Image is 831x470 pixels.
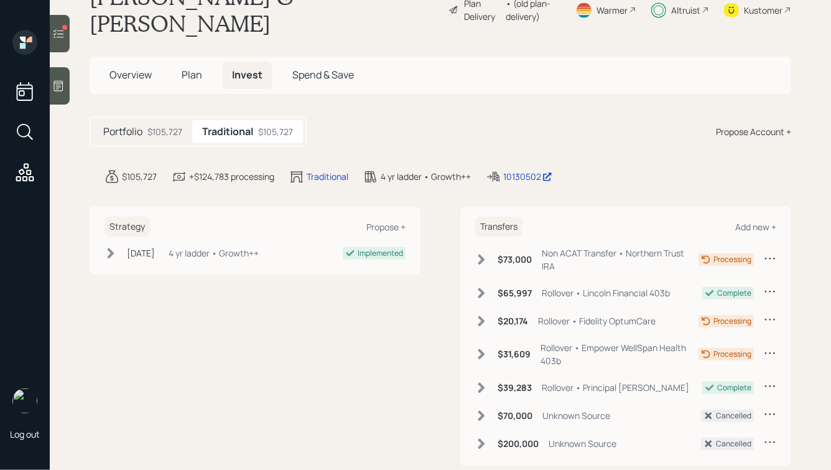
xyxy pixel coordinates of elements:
[10,428,40,440] div: Log out
[542,381,689,394] div: Rollover • Principal [PERSON_NAME]
[12,388,37,413] img: hunter_neumayer.jpg
[498,316,528,327] h6: $20,174
[498,255,532,265] h6: $73,000
[109,68,152,82] span: Overview
[147,125,182,138] div: $105,727
[498,439,539,449] h6: $200,000
[541,341,699,367] div: Rollover • Empower WellSpan Health 403b
[103,126,142,138] h5: Portfolio
[127,247,155,260] div: [DATE]
[549,437,616,450] div: Unknown Source
[498,349,531,360] h6: $31,609
[498,288,532,299] h6: $65,997
[713,316,751,327] div: Processing
[538,314,656,327] div: Rollover • Fidelity OptumCare
[713,254,751,265] div: Processing
[716,438,751,449] div: Cancelled
[292,68,354,82] span: Spend & Save
[381,170,471,183] div: 4 yr ladder • Growth++
[542,247,699,273] div: Non ACAT Transfer • Northern Trust IRA
[258,125,293,138] div: $105,727
[122,170,157,183] div: $105,727
[716,125,791,138] div: Propose Account +
[358,248,403,259] div: Implemented
[475,217,522,237] h6: Transfers
[542,409,610,422] div: Unknown Source
[104,217,150,237] h6: Strategy
[713,349,751,360] div: Processing
[717,288,751,299] div: Complete
[744,4,782,17] div: Kustomer
[189,170,274,183] div: +$124,783 processing
[366,221,406,233] div: Propose +
[498,383,532,393] h6: $39,283
[716,410,751,421] div: Cancelled
[498,411,532,421] h6: $70,000
[717,382,751,393] div: Complete
[542,286,670,299] div: Rollover • Lincoln Financial 403b
[182,68,202,82] span: Plan
[671,4,700,17] div: Altruist
[202,126,253,138] h5: Traditional
[597,4,628,17] div: Warmer
[735,221,776,233] div: Add new +
[307,170,348,183] div: Traditional
[169,247,259,260] div: 4 yr ladder • Growth++
[232,68,262,82] span: Invest
[503,170,552,183] div: 10130502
